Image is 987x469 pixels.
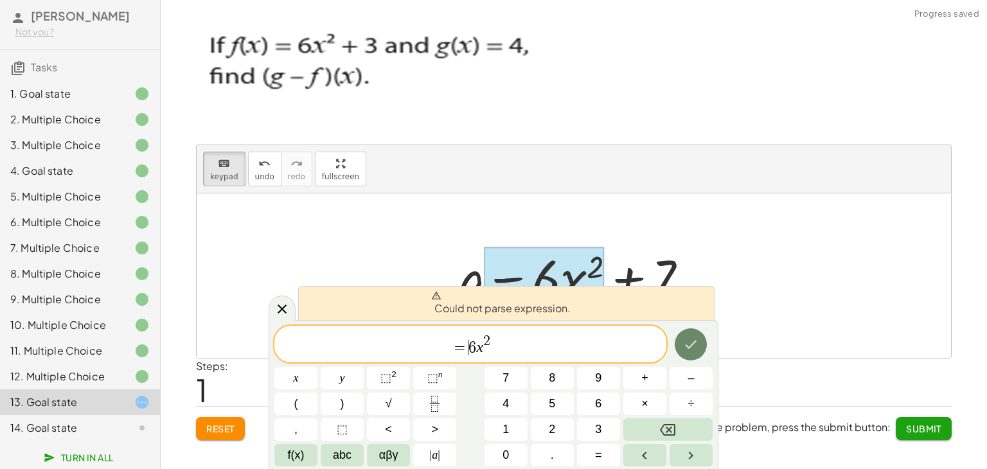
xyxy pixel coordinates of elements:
[134,292,150,307] i: Task finished.
[688,369,694,387] span: –
[468,340,476,355] span: 6
[134,266,150,281] i: Task finished.
[688,395,695,412] span: ÷
[134,189,150,204] i: Task finished.
[46,452,114,463] span: Turn In All
[450,340,469,355] span: =
[322,172,359,181] span: fullscreen
[595,421,601,438] span: 3
[670,367,713,389] button: Minus
[413,367,456,389] button: Superscript
[431,421,438,438] span: >
[333,447,351,464] span: abc
[31,60,57,74] span: Tasks
[218,156,230,172] i: keyboard
[367,418,410,441] button: Less than
[641,395,648,412] span: ×
[549,369,555,387] span: 8
[380,371,391,384] span: ⬚
[290,156,303,172] i: redo
[341,395,344,412] span: )
[413,393,456,415] button: Fraction
[196,370,208,409] span: 1
[531,367,574,389] button: 8
[531,393,574,415] button: 5
[340,369,345,387] span: y
[281,152,312,186] button: redoredo
[258,156,271,172] i: undo
[196,417,245,440] button: Reset
[413,418,456,441] button: Greater than
[367,393,410,415] button: Square root
[623,444,666,466] button: Left arrow
[10,420,114,436] div: 14. Goal state
[134,369,150,384] i: Task finished.
[551,447,554,464] span: .
[431,290,571,316] span: Could not parse expression.
[10,292,114,307] div: 9. Multiple Choice
[577,444,620,466] button: Equals
[36,446,124,469] button: Turn In All
[10,317,114,333] div: 10. Multiple Choice
[502,447,509,464] span: 0
[315,152,366,186] button: fullscreen
[914,8,979,21] span: Progress saved
[134,86,150,102] i: Task finished.
[623,367,666,389] button: Plus
[134,163,150,179] i: Task finished.
[549,395,555,412] span: 5
[577,393,620,415] button: 6
[294,395,298,412] span: (
[10,163,114,179] div: 4. Goal state
[203,152,245,186] button: keyboardkeypad
[485,367,528,389] button: 7
[134,240,150,256] i: Task finished.
[274,444,317,466] button: Functions
[896,417,952,440] button: Submit
[476,339,483,355] var: x
[10,369,114,384] div: 12. Multiple Choice
[10,215,114,230] div: 6. Multiple Choice
[438,448,440,461] span: |
[134,420,150,436] i: Task not started.
[595,369,601,387] span: 9
[321,444,364,466] button: Alphabet
[134,137,150,153] i: Task finished.
[274,418,317,441] button: ,
[576,420,891,434] span: When you think you solved the problem, press the submit button:
[134,112,150,127] i: Task finished.
[385,421,392,438] span: <
[502,395,509,412] span: 4
[531,444,574,466] button: .
[15,26,150,39] div: Not you?
[10,343,114,358] div: 11. Multiple Choice
[10,86,114,102] div: 1. Goal state
[577,367,620,389] button: 9
[210,172,238,181] span: keypad
[485,444,528,466] button: 0
[134,343,150,358] i: Task finished.
[502,421,509,438] span: 1
[623,418,713,441] button: Backspace
[367,444,410,466] button: Greek alphabet
[274,367,317,389] button: x
[248,152,281,186] button: undoundo
[485,393,528,415] button: 4
[438,369,443,379] sup: n
[10,189,114,204] div: 5. Multiple Choice
[321,393,364,415] button: )
[134,394,150,410] i: Task started.
[10,137,114,153] div: 3. Multiple Choice
[595,447,602,464] span: =
[274,393,317,415] button: (
[321,367,364,389] button: y
[134,317,150,333] i: Task finished.
[196,359,228,373] label: Steps:
[10,394,114,410] div: 13. Goal state
[577,418,620,441] button: 3
[675,328,707,360] button: Done
[31,8,130,23] span: [PERSON_NAME]
[427,371,438,384] span: ⬚
[134,215,150,230] i: Task finished.
[379,447,398,464] span: αβγ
